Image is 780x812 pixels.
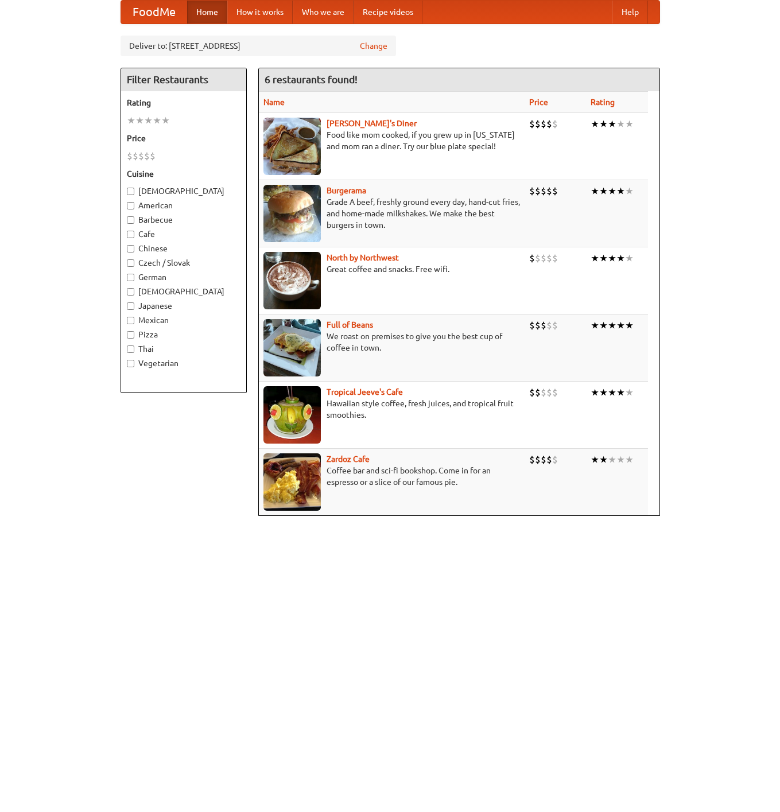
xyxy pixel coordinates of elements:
[546,453,552,466] li: $
[127,216,134,224] input: Barbecue
[546,386,552,399] li: $
[263,252,321,309] img: north.jpg
[552,319,558,332] li: $
[625,252,634,265] li: ★
[153,114,161,127] li: ★
[127,200,240,211] label: American
[612,1,648,24] a: Help
[327,387,403,397] a: Tropical Jeeve's Cafe
[127,133,240,144] h5: Price
[263,398,520,421] p: Hawaiian style coffee, fresh juices, and tropical fruit smoothies.
[552,118,558,130] li: $
[327,454,370,464] a: Zardoz Cafe
[599,252,608,265] li: ★
[541,252,546,265] li: $
[127,243,240,254] label: Chinese
[535,453,541,466] li: $
[127,358,240,369] label: Vegetarian
[541,319,546,332] li: $
[127,345,134,353] input: Thai
[127,97,240,108] h5: Rating
[263,386,321,444] img: jeeves.jpg
[529,118,535,130] li: $
[529,386,535,399] li: $
[591,386,599,399] li: ★
[616,319,625,332] li: ★
[552,453,558,466] li: $
[616,453,625,466] li: ★
[535,185,541,197] li: $
[625,185,634,197] li: ★
[127,314,240,326] label: Mexican
[625,453,634,466] li: ★
[591,453,599,466] li: ★
[552,386,558,399] li: $
[144,114,153,127] li: ★
[535,386,541,399] li: $
[327,119,417,128] a: [PERSON_NAME]'s Diner
[265,74,358,85] ng-pluralize: 6 restaurants found!
[616,118,625,130] li: ★
[263,319,321,376] img: beans.jpg
[127,302,134,310] input: Japanese
[529,98,548,107] a: Price
[327,320,373,329] a: Full of Beans
[529,252,535,265] li: $
[138,150,144,162] li: $
[327,253,399,262] a: North by Northwest
[599,386,608,399] li: ★
[625,118,634,130] li: ★
[144,150,150,162] li: $
[529,319,535,332] li: $
[552,252,558,265] li: $
[591,98,615,107] a: Rating
[608,386,616,399] li: ★
[127,360,134,367] input: Vegetarian
[127,185,240,197] label: [DEMOGRAPHIC_DATA]
[546,319,552,332] li: $
[599,453,608,466] li: ★
[263,465,520,488] p: Coffee bar and sci-fi bookshop. Come in for an espresso or a slice of our famous pie.
[591,118,599,130] li: ★
[263,331,520,353] p: We roast on premises to give you the best cup of coffee in town.
[127,202,134,209] input: American
[552,185,558,197] li: $
[121,1,187,24] a: FoodMe
[599,319,608,332] li: ★
[535,252,541,265] li: $
[127,300,240,312] label: Japanese
[133,150,138,162] li: $
[608,252,616,265] li: ★
[546,118,552,130] li: $
[127,271,240,283] label: German
[127,288,134,296] input: [DEMOGRAPHIC_DATA]
[360,40,387,52] a: Change
[616,185,625,197] li: ★
[127,231,134,238] input: Cafe
[327,186,366,195] a: Burgerama
[599,118,608,130] li: ★
[127,329,240,340] label: Pizza
[625,386,634,399] li: ★
[121,68,246,91] h4: Filter Restaurants
[541,118,546,130] li: $
[150,150,156,162] li: $
[263,118,321,175] img: sallys.jpg
[616,252,625,265] li: ★
[591,252,599,265] li: ★
[127,228,240,240] label: Cafe
[263,453,321,511] img: zardoz.jpg
[127,286,240,297] label: [DEMOGRAPHIC_DATA]
[263,196,520,231] p: Grade A beef, freshly ground every day, hand-cut fries, and home-made milkshakes. We make the bes...
[127,188,134,195] input: [DEMOGRAPHIC_DATA]
[529,185,535,197] li: $
[263,129,520,152] p: Food like mom cooked, if you grew up in [US_STATE] and mom ran a diner. Try our blue plate special!
[535,118,541,130] li: $
[127,259,134,267] input: Czech / Slovak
